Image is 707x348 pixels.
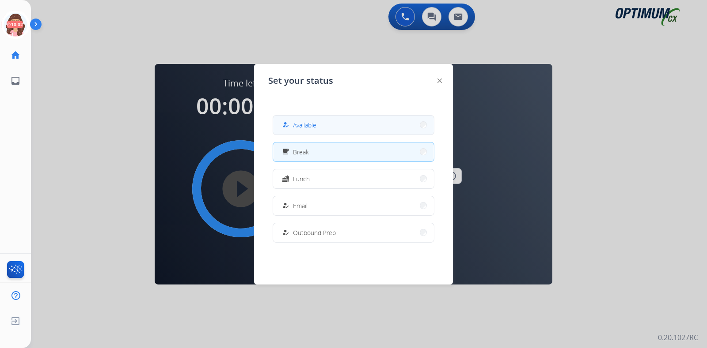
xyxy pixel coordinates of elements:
span: Break [293,147,309,157]
span: Email [293,201,308,210]
button: Available [273,116,434,135]
button: Break [273,142,434,161]
mat-icon: fastfood [282,175,289,183]
mat-icon: home [10,50,21,60]
mat-icon: inbox [10,75,21,86]
span: Set your status [268,75,333,87]
span: Available [293,120,316,130]
span: Outbound Prep [293,228,336,237]
img: close-button [437,79,442,83]
mat-icon: how_to_reg [282,202,289,210]
p: 0.20.1027RC [658,332,698,343]
button: Lunch [273,169,434,188]
button: Email [273,196,434,215]
mat-icon: free_breakfast [282,148,289,156]
span: Lunch [293,174,310,183]
mat-icon: how_to_reg [282,229,289,236]
button: Outbound Prep [273,223,434,242]
mat-icon: how_to_reg [282,121,289,129]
